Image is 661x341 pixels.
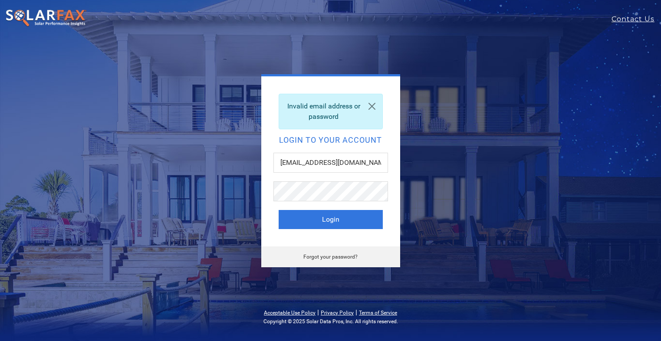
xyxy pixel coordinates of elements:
[5,9,87,27] img: SolarFax
[362,94,382,118] a: Close
[279,210,383,229] button: Login
[612,14,661,24] a: Contact Us
[264,310,316,316] a: Acceptable Use Policy
[303,254,358,260] a: Forgot your password?
[359,310,397,316] a: Terms of Service
[317,308,319,316] span: |
[273,153,388,173] input: Email
[279,136,383,144] h2: Login to your account
[321,310,354,316] a: Privacy Policy
[279,94,383,129] div: Invalid email address or password
[355,308,357,316] span: |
